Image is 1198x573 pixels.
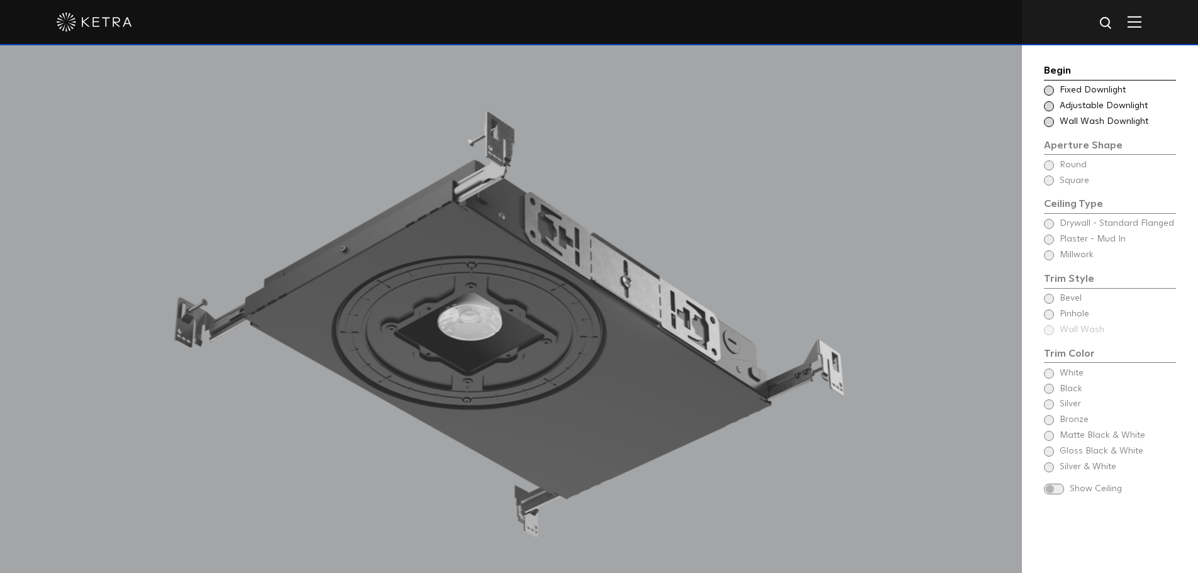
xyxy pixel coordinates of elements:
img: search icon [1099,16,1114,31]
span: Wall Wash Downlight [1060,116,1175,128]
span: Adjustable Downlight [1060,100,1175,113]
span: Show Ceiling [1070,483,1176,496]
span: Fixed Downlight [1060,84,1175,97]
div: Begin [1044,63,1176,81]
img: Hamburger%20Nav.svg [1128,16,1141,28]
img: ketra-logo-2019-white [57,13,132,31]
